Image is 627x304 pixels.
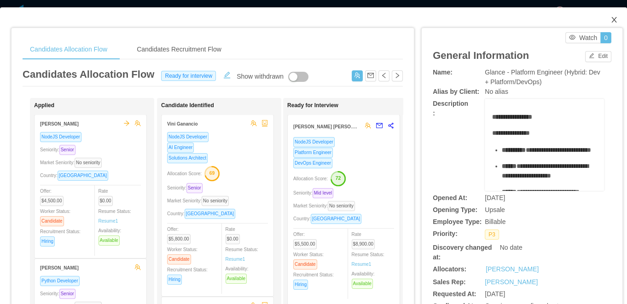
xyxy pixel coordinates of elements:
span: Rate [99,189,116,203]
span: team [134,264,141,270]
strong: [PERSON_NAME] [40,121,79,126]
span: share-alt [388,122,394,129]
button: 69 [202,166,220,180]
span: $0.00 [99,196,113,206]
span: Python Developer [40,276,80,286]
span: Country: [40,173,112,178]
button: 72 [328,171,346,185]
span: [GEOGRAPHIC_DATA] [185,209,235,219]
span: Worker Status: [167,247,197,262]
span: P3 [485,229,499,240]
div: Candidates Recruitment Flow [129,39,229,60]
span: Market Seniority: [40,160,105,165]
span: DevOps Engineer [293,158,332,168]
span: [GEOGRAPHIC_DATA] [311,214,361,224]
a: [PERSON_NAME] [485,278,538,286]
i: icon: close [610,16,618,23]
span: team [134,120,141,126]
article: General Information [433,48,529,63]
span: $5,500.00 [293,239,317,249]
span: Candidate [167,254,191,264]
span: Senior [59,289,75,299]
span: Candidate [40,216,64,226]
button: Close [601,7,627,33]
text: 69 [209,170,215,176]
span: Market Seniority: [293,203,359,208]
b: Name: [433,69,453,76]
span: Senior [186,183,203,193]
span: $0.00 [226,234,240,244]
span: Available [352,279,373,289]
b: Allocators: [433,265,466,273]
span: Offer: [293,232,320,247]
span: Recruitment Status: [40,229,81,244]
span: Hiring [40,236,55,247]
span: Available [99,235,120,246]
span: $5,800.00 [167,234,191,244]
a: Resume1 [99,218,118,224]
button: icon: left [378,70,389,81]
span: NodeJS Developer [293,137,335,147]
span: Hiring [293,280,308,290]
b: Employee Type: [433,218,482,225]
b: Discovery changed at: [433,244,492,261]
span: Offer: [40,189,67,203]
span: [DATE] [485,290,505,298]
span: Allocation Score: [167,171,202,176]
h1: Ready for Interview [287,102,416,109]
span: Senior [59,145,75,155]
span: Available [226,274,247,284]
h1: Applied [34,102,163,109]
span: No date [499,244,522,251]
div: Candidates Allocation Flow [23,39,115,60]
span: [GEOGRAPHIC_DATA] [58,171,108,181]
b: Requested At: [433,290,476,298]
a: [PERSON_NAME] [486,264,539,274]
span: team [250,120,257,126]
span: Resume Status: [352,252,384,267]
span: Country: [167,211,239,216]
span: Solutions Architect [167,153,208,163]
span: No seniority [75,158,102,168]
span: Availability: [226,266,250,281]
span: Seniority: [40,147,79,152]
span: team [365,122,371,129]
article: Candidates Allocation Flow [23,67,154,82]
span: Platform Engineer [293,148,333,158]
a: Resume1 [352,261,372,268]
span: $4,500.00 [40,196,64,206]
span: arrow-right [123,120,130,126]
b: Alias by Client: [433,88,479,95]
span: Hiring [167,275,182,285]
span: Allocation Score: [293,176,328,181]
span: $8,900.00 [352,239,375,249]
div: rdw-editor [492,112,597,204]
span: [DATE] [485,194,505,201]
span: Worker Status: [293,252,324,267]
button: icon: right [392,70,403,81]
span: Ready for interview [161,71,216,81]
div: rdw-wrapper [485,99,604,191]
button: icon: usergroup-add [352,70,363,81]
span: Resume Status: [226,247,258,262]
span: Seniority: [293,190,337,195]
span: Rate [226,227,244,241]
span: No seniority [328,201,355,211]
span: Billable [485,218,505,225]
button: 0 [600,32,611,43]
strong: [PERSON_NAME] [PERSON_NAME] [293,122,372,130]
span: Resume Status: [99,209,131,224]
span: Country: [293,216,365,221]
span: Candidate [293,259,317,270]
b: Opening Type: [433,206,477,213]
span: Offer: [167,227,194,241]
span: Worker Status: [40,209,70,224]
h1: Candidate Identified [161,102,290,109]
button: icon: edit [220,69,234,79]
span: NodeJS Developer [40,132,81,142]
span: Rate [352,232,379,247]
span: Seniority: [167,185,206,190]
button: mail [371,119,383,133]
span: Glance - Platform Engineer (Hybrid: Dev + Platform/DevOps) [485,69,600,86]
span: NodeJS Developer [167,132,209,142]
